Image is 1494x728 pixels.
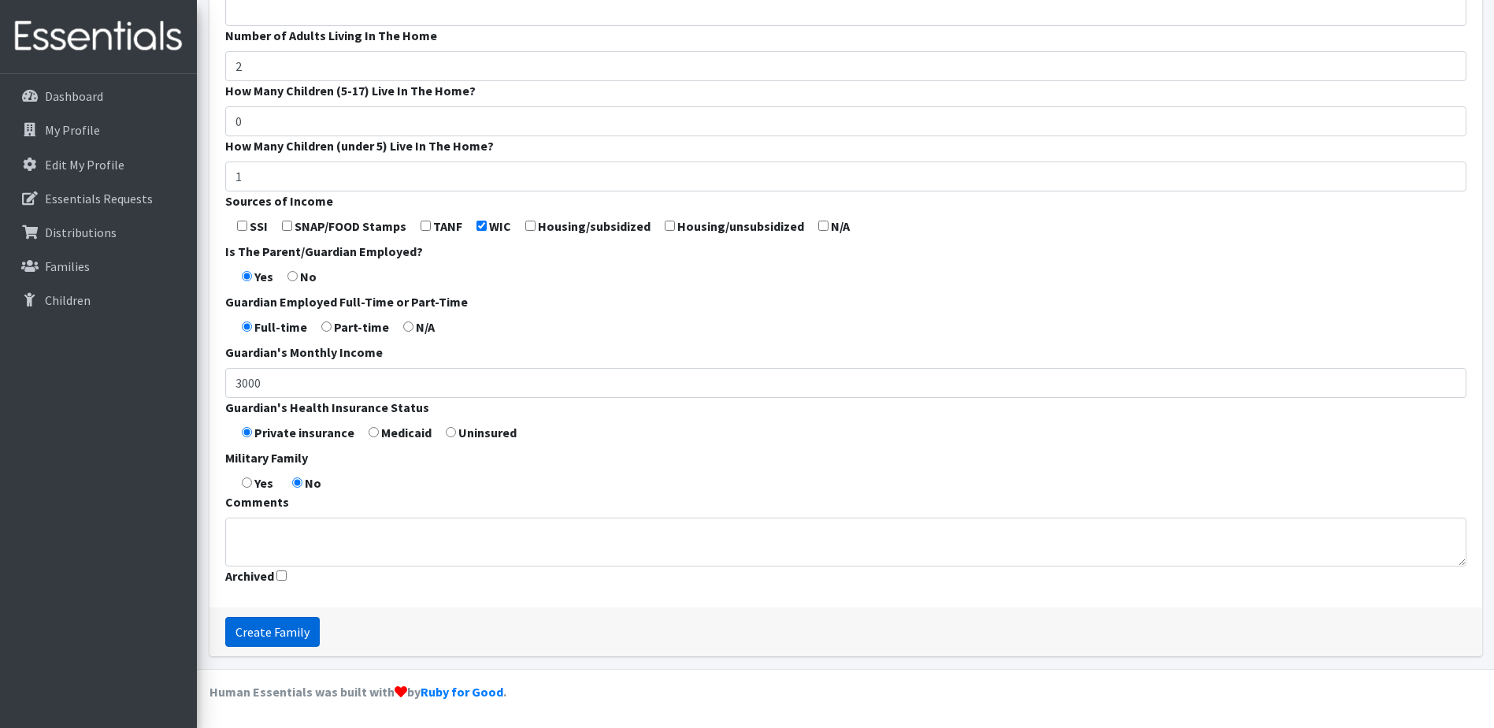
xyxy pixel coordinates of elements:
label: Guardian's Health Insurance Status [225,398,429,417]
label: No [300,267,317,286]
label: How Many Children (under 5) Live In The Home? [225,136,494,155]
label: SSI [250,217,268,236]
label: Yes [254,267,273,286]
a: Essentials Requests [6,183,191,214]
label: Sources of Income [225,191,333,210]
p: Distributions [45,225,117,240]
label: Number of Adults Living In The Home [225,26,437,45]
label: Uninsured [458,423,517,442]
strong: Yes [254,475,273,491]
label: Guardian's Monthly Income [225,343,383,362]
a: Ruby for Good [421,684,503,700]
label: SNAP/FOOD Stamps [295,217,406,236]
a: Edit My Profile [6,149,191,180]
label: Military Family [225,448,308,467]
label: WIC [489,217,511,236]
label: TANF [433,217,462,236]
label: Comments [225,492,289,511]
label: Is The Parent/Guardian Employed? [225,242,423,261]
img: HumanEssentials [6,10,191,63]
label: N/A [831,217,850,236]
input: Create Family [225,617,320,647]
a: My Profile [6,114,191,146]
label: Part-time [334,318,389,336]
label: N/A [416,318,435,336]
a: Children [6,284,191,316]
label: Private insurance [254,423,354,442]
label: Medicaid [381,423,432,442]
strong: No [305,475,321,491]
p: Families [45,258,90,274]
label: Full-time [254,318,307,336]
label: Housing/unsubsidized [677,217,804,236]
a: Families [6,251,191,282]
label: Archived [225,566,274,585]
a: Distributions [6,217,191,248]
label: Guardian Employed Full-Time or Part-Time [225,292,468,311]
strong: Human Essentials was built with by . [209,684,506,700]
label: How Many Children (5-17) Live In The Home? [225,81,476,100]
p: Edit My Profile [45,157,124,173]
p: Essentials Requests [45,191,153,206]
label: Housing/subsidized [538,217,651,236]
p: Dashboard [45,88,103,104]
p: My Profile [45,122,100,138]
a: Dashboard [6,80,191,112]
p: Children [45,292,91,308]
